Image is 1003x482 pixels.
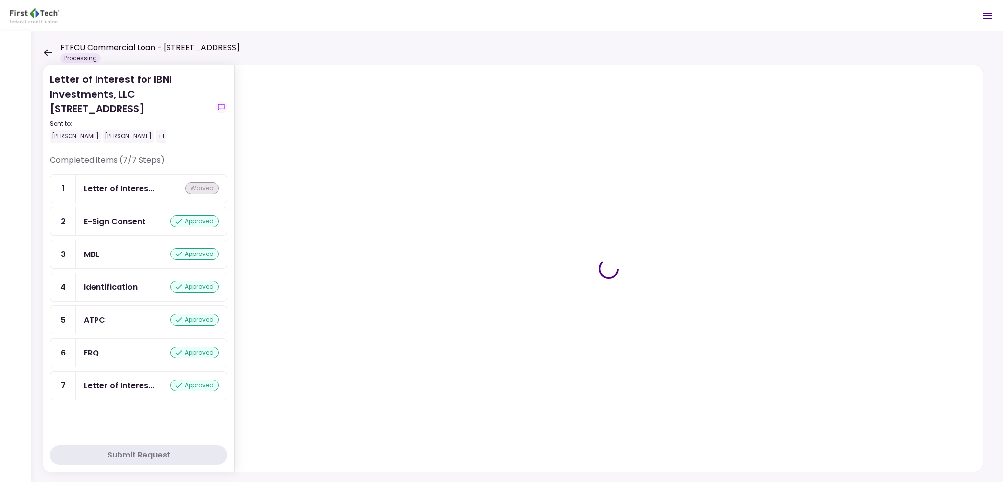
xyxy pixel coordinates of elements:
[185,182,219,194] div: waived
[50,306,76,334] div: 5
[50,154,227,174] div: Completed items (7/7 Steps)
[50,207,227,236] a: 2E-Sign Consentapproved
[50,339,76,367] div: 6
[50,338,227,367] a: 6ERQapproved
[50,119,212,128] div: Sent to:
[170,314,219,326] div: approved
[10,8,59,23] img: Partner icon
[50,273,76,301] div: 4
[50,207,76,235] div: 2
[84,347,99,359] div: ERQ
[50,240,227,269] a: 3MBLapproved
[84,314,105,326] div: ATPC
[170,347,219,358] div: approved
[170,281,219,293] div: approved
[50,72,212,143] div: Letter of Interest for IBNI Investments, LLC [STREET_ADDRESS]
[107,449,170,461] div: Submit Request
[976,4,999,27] button: Open menu
[170,215,219,227] div: approved
[215,101,227,113] button: show-messages
[84,281,138,293] div: Identification
[50,445,227,465] button: Submit Request
[50,371,227,400] a: 7Letter of Interestapproved
[84,215,145,228] div: E-Sign Consent
[50,305,227,334] a: 5ATPCapproved
[50,240,76,268] div: 3
[84,248,99,260] div: MBL
[156,130,166,143] div: +1
[170,248,219,260] div: approved
[103,130,154,143] div: [PERSON_NAME]
[50,174,227,203] a: 1Letter of Interestwaived
[50,273,227,302] a: 4Identificationapproved
[60,53,101,63] div: Processing
[60,42,239,53] h1: FTFCU Commercial Loan - [STREET_ADDRESS]
[170,380,219,391] div: approved
[84,380,154,392] div: Letter of Interest
[50,130,101,143] div: [PERSON_NAME]
[50,372,76,400] div: 7
[84,182,154,195] div: Letter of Interest
[50,175,76,203] div: 1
